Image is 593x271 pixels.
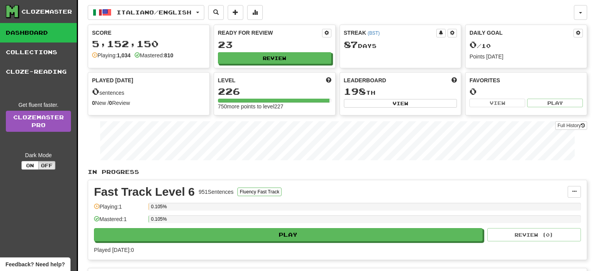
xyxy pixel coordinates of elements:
div: Fast Track Level 6 [94,186,195,198]
button: More stats [247,5,263,20]
button: Search sentences [208,5,224,20]
div: Playing: [92,51,131,59]
strong: 1,034 [117,52,131,58]
span: 198 [344,86,366,97]
div: Dark Mode [6,151,71,159]
button: Review (0) [487,228,581,241]
button: Fluency Fast Track [237,188,281,196]
div: Clozemaster [21,8,72,16]
div: 226 [218,87,331,96]
div: Daily Goal [469,29,574,37]
span: 0 [469,39,477,50]
button: Play [94,228,483,241]
span: Played [DATE] [92,76,133,84]
strong: 810 [164,52,173,58]
button: View [469,99,525,107]
div: 750 more points to level 227 [218,103,331,110]
button: Italiano/English [88,5,204,20]
button: Review [218,52,331,64]
span: / 10 [469,43,491,49]
a: (BST) [368,30,380,36]
strong: 0 [92,100,95,106]
div: 0 [469,87,583,96]
div: New / Review [92,99,205,107]
div: th [344,87,457,97]
a: ClozemasterPro [6,111,71,132]
strong: 0 [109,100,112,106]
p: In Progress [88,168,587,176]
div: Favorites [469,76,583,84]
span: Level [218,76,235,84]
div: 23 [218,40,331,50]
button: Play [527,99,583,107]
span: Open feedback widget [5,260,65,268]
button: View [344,99,457,108]
div: Points [DATE] [469,53,583,60]
span: This week in points, UTC [451,76,457,84]
button: Full History [555,121,587,130]
div: Streak [344,29,437,37]
span: Leaderboard [344,76,386,84]
button: Add sentence to collection [228,5,243,20]
div: Playing: 1 [94,203,145,216]
div: Day s [344,40,457,50]
div: 951 Sentences [199,188,234,196]
span: 0 [92,86,99,97]
div: Score [92,29,205,37]
span: 87 [344,39,358,50]
div: Get fluent faster. [6,101,71,109]
div: 5,152,150 [92,39,205,49]
div: Mastered: [135,51,173,59]
button: Off [38,161,55,170]
div: Mastered: 1 [94,215,145,228]
div: sentences [92,87,205,97]
span: Played [DATE]: 0 [94,247,134,253]
span: Italiano / English [117,9,191,16]
button: On [21,161,39,170]
div: Ready for Review [218,29,322,37]
span: Score more points to level up [326,76,331,84]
